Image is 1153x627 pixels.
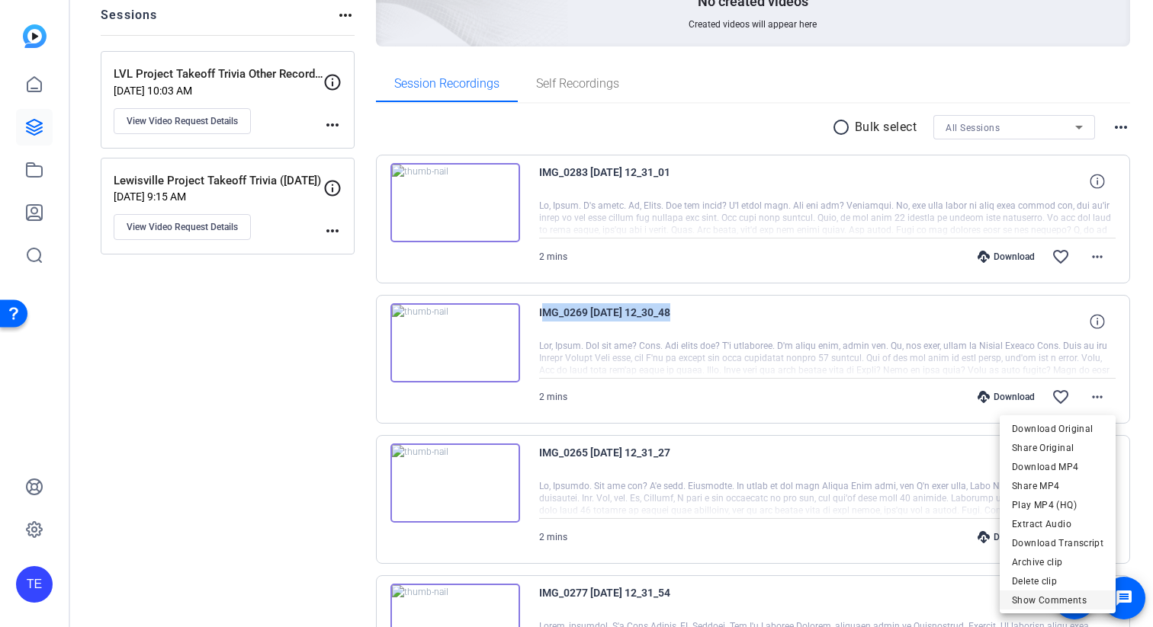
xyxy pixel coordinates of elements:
[1012,420,1103,438] span: Download Original
[1012,534,1103,552] span: Download Transcript
[1012,553,1103,571] span: Archive clip
[1012,572,1103,590] span: Delete clip
[1012,458,1103,476] span: Download MP4
[1012,477,1103,495] span: Share MP4
[1012,515,1103,533] span: Extract Audio
[1012,439,1103,457] span: Share Original
[1012,496,1103,514] span: Play MP4 (HQ)
[1012,591,1103,609] span: Show Comments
